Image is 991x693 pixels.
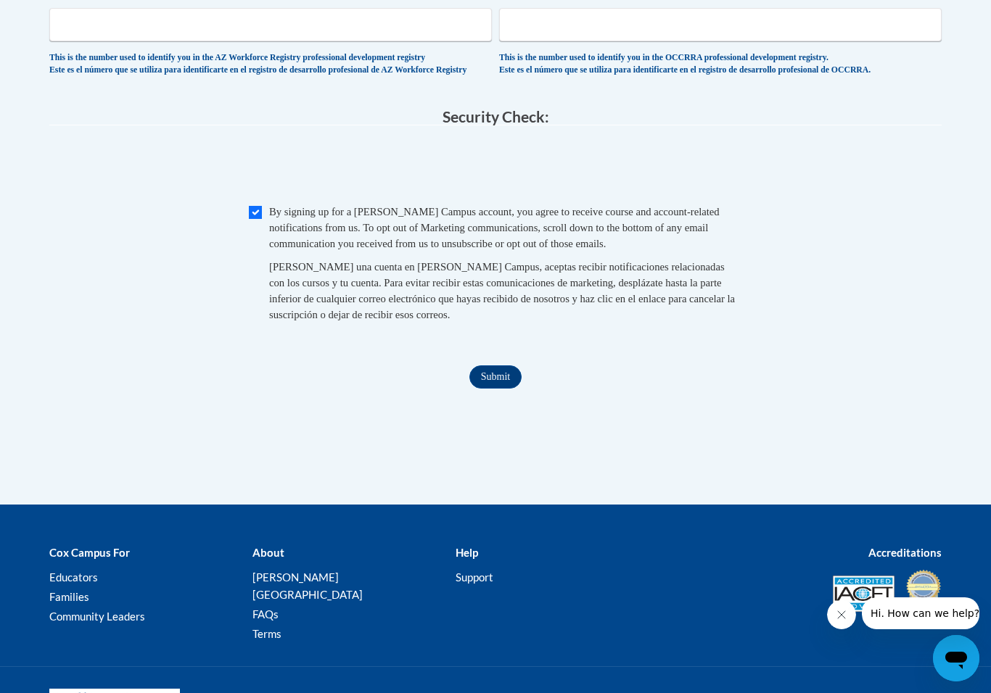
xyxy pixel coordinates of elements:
a: Families [49,590,89,603]
input: Submit [469,365,522,389]
span: Security Check: [443,107,549,125]
b: Help [456,546,478,559]
iframe: Button to launch messaging window [933,635,979,681]
iframe: reCAPTCHA [385,140,606,196]
b: Cox Campus For [49,546,130,559]
a: [PERSON_NAME][GEOGRAPHIC_DATA] [252,570,363,601]
a: Community Leaders [49,610,145,623]
b: Accreditations [868,546,942,559]
img: IDA® Accredited [905,568,942,619]
a: Educators [49,570,98,584]
a: Terms [252,627,281,640]
a: Support [456,570,493,584]
iframe: Close message [827,600,856,629]
div: This is the number used to identify you in the OCCRRA professional development registry. Este es ... [499,52,942,76]
span: [PERSON_NAME] una cuenta en [PERSON_NAME] Campus, aceptas recibir notificaciones relacionadas con... [269,261,735,320]
b: About [252,546,284,559]
img: Accredited IACET® Provider [833,576,895,612]
a: FAQs [252,607,279,621]
iframe: Message from company [862,597,979,629]
span: By signing up for a [PERSON_NAME] Campus account, you agree to receive course and account-related... [269,206,720,249]
div: This is the number used to identify you in the AZ Workforce Registry professional development reg... [49,52,492,76]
